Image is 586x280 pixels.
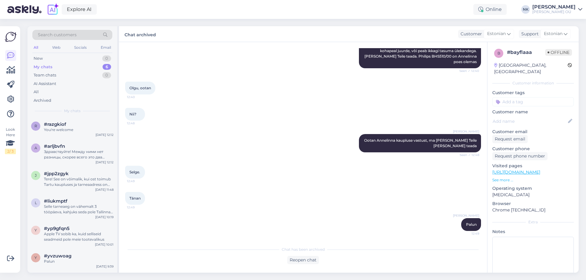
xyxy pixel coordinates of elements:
[125,30,156,38] label: Chat archived
[34,81,56,87] div: AI Assistant
[62,4,97,15] a: Explore AI
[96,264,114,269] div: [DATE] 9:39
[127,95,150,99] span: 12:40
[456,153,479,157] span: Seen ✓ 12:48
[492,146,574,152] p: Customer phone
[492,109,574,115] p: Customer name
[458,31,482,37] div: Customer
[127,179,150,183] span: 12:49
[493,118,567,125] input: Add name
[44,204,114,215] div: Selle tarneaeg on vähemalt 3 tööpäeva, kahjuks seda pole Tallinna kauplustes kohapeal saadaval
[453,129,479,134] span: [PERSON_NAME]
[492,219,574,225] div: Extra
[129,86,151,90] span: Olgu, ootan
[44,231,114,242] div: Apple TV sobib ka, kuid selliseid seadmeid pole meie tootevalikus
[44,198,67,204] span: #liukmptf
[73,44,88,51] div: Socials
[34,228,37,232] span: y
[44,149,114,160] div: Здравствуйте! Между ними нет разницы, скорее всего это два региональных кода от разных поставщико...
[34,255,37,260] span: y
[46,3,59,16] img: explore-ai
[532,5,576,9] div: [PERSON_NAME]
[492,185,574,192] p: Operating system
[5,149,16,154] div: 2 / 3
[34,64,52,70] div: My chats
[129,170,140,174] span: Selge.
[127,121,150,126] span: 12:48
[282,247,325,252] span: Chat has been archived
[34,55,43,62] div: New
[102,55,111,62] div: 0
[492,177,574,183] p: See more ...
[34,89,39,95] div: All
[492,90,574,96] p: Customer tags
[44,176,114,187] div: Tere! See on võimalik, kui ost toimub Tartu kaupluses ja tarneaadress on [GEOGRAPHIC_DATA]. Tartu...
[44,144,65,149] span: #arljbvfn
[466,222,477,227] span: Palun
[95,215,114,219] div: [DATE] 10:19
[44,127,114,133] div: You're welcome
[473,4,507,15] div: Online
[44,226,70,231] span: #yp9gfqn5
[5,127,16,154] div: Look Here
[545,49,572,56] span: Offline
[492,80,574,86] div: Customer information
[456,69,479,73] span: Seen ✓ 12:40
[95,187,114,192] div: [DATE] 11:48
[34,146,37,150] span: a
[492,207,574,213] p: Chrome [TECHNICAL_ID]
[96,160,114,165] div: [DATE] 12:12
[492,200,574,207] p: Browser
[456,231,479,236] span: 12:49
[492,169,540,175] a: [URL][DOMAIN_NAME]
[34,97,51,104] div: Archived
[492,163,574,169] p: Visited pages
[35,200,37,205] span: l
[492,229,574,235] p: Notes
[44,122,66,127] span: #razgkiof
[487,30,506,37] span: Estonian
[34,72,56,78] div: Team chats
[5,31,16,43] img: Askly Logo
[129,112,136,116] span: Nii?
[497,51,500,55] span: b
[521,5,530,14] div: NK
[64,108,81,114] span: My chats
[35,173,37,178] span: j
[453,213,479,218] span: [PERSON_NAME]
[364,138,478,148] span: Ootan Annelinna kaupluse vastust, ma [PERSON_NAME] Teile [PERSON_NAME] teada
[544,30,562,37] span: Estonian
[99,44,112,51] div: Email
[44,259,114,264] div: Palun
[38,32,77,38] span: Search customers
[51,44,62,51] div: Web
[492,97,574,106] input: Add a tag
[364,37,478,64] span: Ma kohe uurin kaupluse käest igaks juhuks, kas [PERSON_NAME] on võimalik teha nii, et Te saaksite...
[32,44,39,51] div: All
[532,9,576,14] div: [PERSON_NAME] OÜ
[102,72,111,78] div: 0
[532,5,582,14] a: [PERSON_NAME][PERSON_NAME] OÜ
[95,242,114,247] div: [DATE] 10:01
[519,31,539,37] div: Support
[44,253,71,259] span: #yvzuwoag
[492,152,548,160] div: Request phone number
[44,171,69,176] span: #jpp2zgyk
[103,64,111,70] div: 6
[127,205,150,210] span: 12:49
[492,192,574,198] p: [MEDICAL_DATA]
[492,129,574,135] p: Customer email
[129,196,141,200] span: Tänan
[494,62,568,75] div: [GEOGRAPHIC_DATA], [GEOGRAPHIC_DATA]
[492,135,528,143] div: Request email
[287,256,319,264] div: Reopen chat
[96,133,114,137] div: [DATE] 12:12
[34,124,37,128] span: r
[507,49,545,56] div: # bayflaaa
